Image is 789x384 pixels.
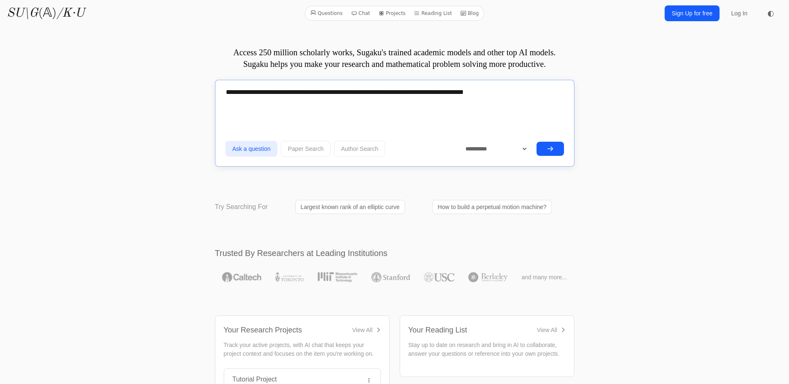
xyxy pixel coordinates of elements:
a: Reading List [411,8,455,19]
img: USC [424,272,454,282]
a: Questions [307,8,346,19]
i: /K·U [57,7,84,20]
p: Track your active projects, with AI chat that keeps your project context and focuses on the item ... [224,341,381,358]
button: Author Search [334,141,386,157]
img: Caltech [222,272,261,282]
div: View All [352,326,373,334]
a: Blog [457,8,482,19]
img: MIT [318,272,357,282]
p: Try Searching For [215,202,268,212]
span: ◐ [767,10,774,17]
a: How to build a perpetual motion machine? [432,200,552,214]
span: and many more... [522,273,567,281]
a: SU\G(𝔸)/K·U [7,6,84,21]
a: Chat [348,8,373,19]
button: Ask a question [225,141,278,157]
a: Tutorial Project [232,376,277,383]
a: Sign Up for free [665,5,720,21]
div: View All [537,326,557,334]
a: Log In [726,6,752,21]
img: UC Berkeley [468,272,507,282]
h2: Trusted By Researchers at Leading Institutions [215,247,574,259]
i: SU\G [7,7,38,20]
a: Largest known rank of an elliptic curve [295,200,405,214]
button: ◐ [762,5,779,22]
div: Your Reading List [408,324,467,336]
a: Projects [375,8,409,19]
div: Your Research Projects [224,324,302,336]
button: Paper Search [281,141,331,157]
a: View All [352,326,381,334]
img: Stanford [371,272,410,282]
a: View All [537,326,566,334]
p: Stay up to date on research and bring in AI to collaborate, answer your questions or reference in... [408,341,566,358]
img: University of Toronto [275,272,304,282]
p: Access 250 million scholarly works, Sugaku's trained academic models and other top AI models. Sug... [215,47,574,70]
